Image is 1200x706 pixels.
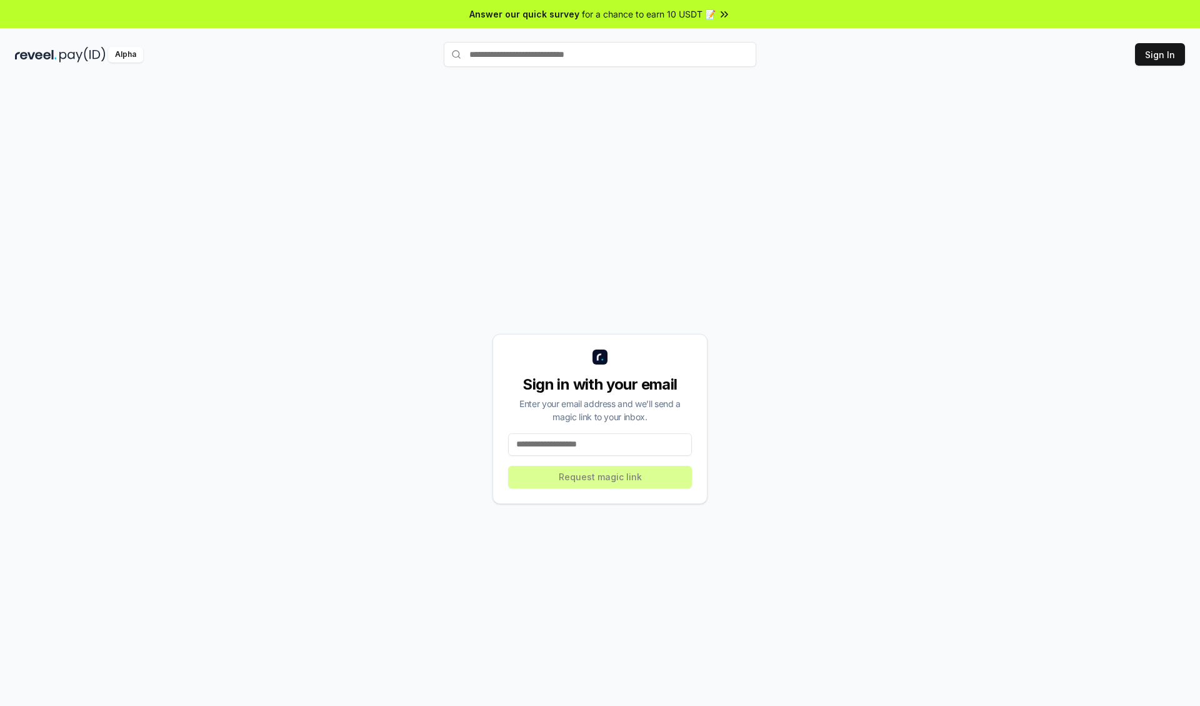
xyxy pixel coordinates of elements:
span: for a chance to earn 10 USDT 📝 [582,8,716,21]
span: Answer our quick survey [469,8,579,21]
div: Sign in with your email [508,375,692,395]
img: reveel_dark [15,47,57,63]
button: Sign In [1135,43,1185,66]
div: Alpha [108,47,143,63]
img: pay_id [59,47,106,63]
img: logo_small [592,350,607,365]
div: Enter your email address and we’ll send a magic link to your inbox. [508,397,692,423]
